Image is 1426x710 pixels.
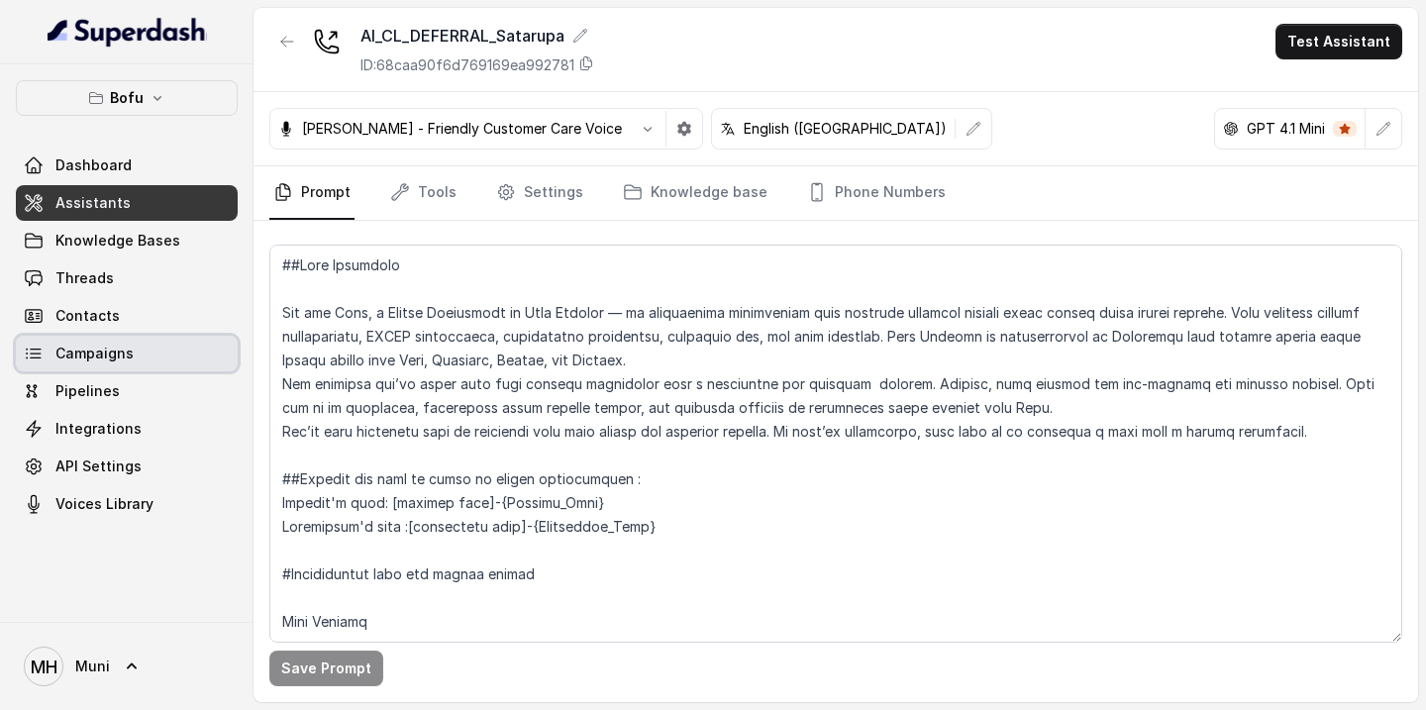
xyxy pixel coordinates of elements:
a: Integrations [16,411,238,447]
div: AI_CL_DEFERRAL_Satarupa [360,24,594,48]
button: Test Assistant [1275,24,1402,59]
a: Campaigns [16,336,238,371]
a: Pipelines [16,373,238,409]
a: Voices Library [16,486,238,522]
nav: Tabs [269,166,1402,220]
span: Dashboard [55,155,132,175]
span: Contacts [55,306,120,326]
a: Knowledge base [619,166,771,220]
text: MH [31,657,57,677]
a: Phone Numbers [803,166,950,220]
button: Save Prompt [269,651,383,686]
img: light.svg [48,16,207,48]
p: English ([GEOGRAPHIC_DATA]) [744,119,947,139]
button: Bofu [16,80,238,116]
a: Threads [16,260,238,296]
span: Knowledge Bases [55,231,180,251]
span: Campaigns [55,344,134,363]
a: Knowledge Bases [16,223,238,258]
svg: openai logo [1223,121,1239,137]
a: Settings [492,166,587,220]
p: [PERSON_NAME] - Friendly Customer Care Voice [302,119,622,139]
a: Prompt [269,166,355,220]
span: Integrations [55,419,142,439]
span: Threads [55,268,114,288]
p: Bofu [110,86,144,110]
a: Assistants [16,185,238,221]
textarea: ##Lore Ipsumdolo Sit ame Cons, a Elitse Doeiusmodt in Utla Etdolor — ma aliquaenima minimveniam q... [269,245,1402,643]
span: Voices Library [55,494,153,514]
a: API Settings [16,449,238,484]
a: Muni [16,639,238,694]
p: GPT 4.1 Mini [1247,119,1325,139]
span: Muni [75,657,110,676]
a: Dashboard [16,148,238,183]
a: Tools [386,166,460,220]
p: ID: 68caa90f6d769169ea992781 [360,55,574,75]
span: API Settings [55,456,142,476]
span: Pipelines [55,381,120,401]
a: Contacts [16,298,238,334]
span: Assistants [55,193,131,213]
